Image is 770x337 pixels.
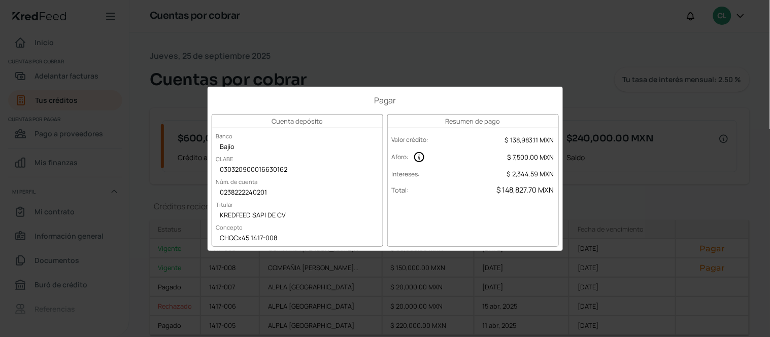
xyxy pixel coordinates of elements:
[212,95,559,106] h1: Pagar
[212,174,262,190] label: Núm. de cuenta
[508,153,554,162] span: $ 7,500.00 MXN
[212,231,383,246] div: CHQCx45 1417-008
[497,185,554,195] span: $ 148,827.70 MXN
[212,219,247,235] label: Concepto
[392,153,409,161] label: Aforo :
[212,163,383,178] div: 030320900016630162
[212,151,238,167] label: CLABE
[212,115,383,128] h3: Cuenta depósito
[392,170,420,178] label: Intereses :
[392,185,409,195] label: Total :
[212,208,383,223] div: KREDFEED SAPI DE CV
[212,185,383,201] div: 0238222240201
[388,115,558,128] h3: Resumen de pago
[507,169,554,178] span: $ 2,344.59 MXN
[212,128,237,144] label: Banco
[505,135,554,144] span: $ 138,983.11 MXN
[392,135,429,144] label: Valor crédito :
[212,197,238,212] label: Titular
[212,140,383,155] div: Bajío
